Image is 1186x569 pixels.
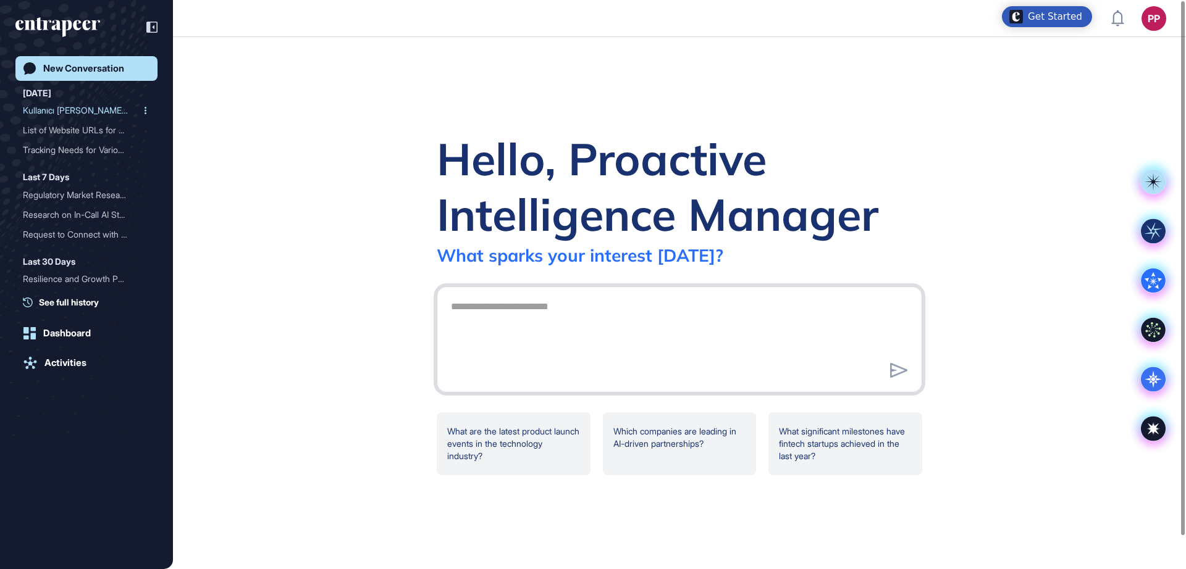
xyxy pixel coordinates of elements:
[23,120,150,140] div: List of Website URLs for Various Tech and Finance Companies
[39,296,99,309] span: See full history
[43,63,124,74] div: New Conversation
[437,412,591,475] div: What are the latest product launch events in the technology industry?
[23,140,140,160] div: Tracking Needs for Variou...
[23,185,140,205] div: Regulatory Market Researc...
[23,86,51,101] div: [DATE]
[1009,10,1023,23] img: launcher-image-alternative-text
[1142,6,1166,31] button: PP
[23,296,158,309] a: See full history
[1002,6,1092,27] div: Open Get Started checklist
[23,140,150,160] div: Tracking Needs for Various Financial and Tech Websites
[1028,10,1082,23] div: Get Started
[23,101,150,120] div: Kullanıcı Talebi: Web Sitesi İncelemeleri ve Takip
[23,225,140,244] div: Request to Connect with R...
[43,328,91,339] div: Dashboard
[23,225,150,244] div: Request to Connect with Reese
[23,170,69,185] div: Last 7 Days
[23,120,140,140] div: List of Website URLs for ...
[23,101,140,120] div: Kullanıcı [PERSON_NAME]: Web Sit...
[437,131,922,242] div: Hello, Proactive Intelligence Manager
[603,412,757,475] div: Which companies are leading in AI-driven partnerships?
[15,321,158,346] a: Dashboard
[768,412,922,475] div: What significant milestones have fintech startups achieved in the last year?
[23,269,140,289] div: Resilience and Growth Pot...
[23,269,150,289] div: Resilience and Growth Potential of Fintech Startups in Turkey Amid Political and Economic Uncerta...
[15,17,100,37] div: entrapeer-logo
[23,205,140,225] div: Research on In-Call AI St...
[23,205,150,225] div: Research on In-Call AI Startups in the U.S. Telecommunications Sector
[23,185,150,205] div: Regulatory Market Research on Cryptocurrency in Turkey
[15,351,158,375] a: Activities
[44,357,86,368] div: Activities
[437,244,723,266] div: What sparks your interest [DATE]?
[15,56,158,81] a: New Conversation
[23,254,75,269] div: Last 30 Days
